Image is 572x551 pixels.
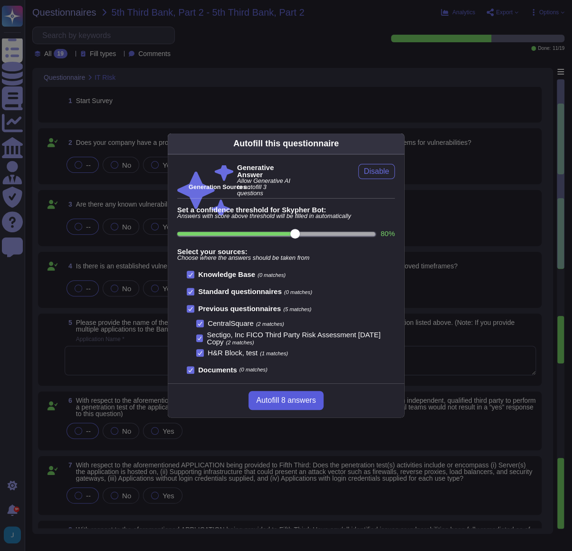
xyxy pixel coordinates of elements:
b: Standard questionnaires [198,287,282,295]
b: Documents [198,366,237,373]
span: H&R Block, test [208,349,257,357]
div: Autofill this questionnaire [233,137,339,150]
b: Select your sources: [177,248,395,255]
b: Generation Sources : [189,183,250,190]
span: Choose where the answers should be taken from [177,255,395,261]
span: Autofill 8 answers [256,397,315,404]
span: (0 matches) [239,367,267,372]
span: (2 matches) [256,321,284,327]
span: (1 matches) [260,351,288,356]
span: Disable [364,168,389,175]
b: Previous questionnaires [198,304,281,313]
label: 80 % [381,230,395,237]
button: Disable [358,164,395,179]
button: Autofill 8 answers [248,391,323,410]
span: Allow Generative AI to autofill 3 questions [237,178,293,196]
b: Set a confidence threshold for Skypher Bot: [177,206,395,213]
span: (0 matches) [284,289,312,295]
span: CentralSquare [208,319,254,327]
span: Answers with score above threshold will be filled in automatically [177,213,395,219]
span: (5 matches) [283,306,311,312]
span: Sectigo, Inc FICO Third Party Risk Assessment [DATE] Copy [207,331,380,346]
b: Generative Answer [237,164,293,178]
span: (0 matches) [257,272,286,278]
b: Knowledge Base [198,270,255,278]
span: (2 matches) [226,340,254,345]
